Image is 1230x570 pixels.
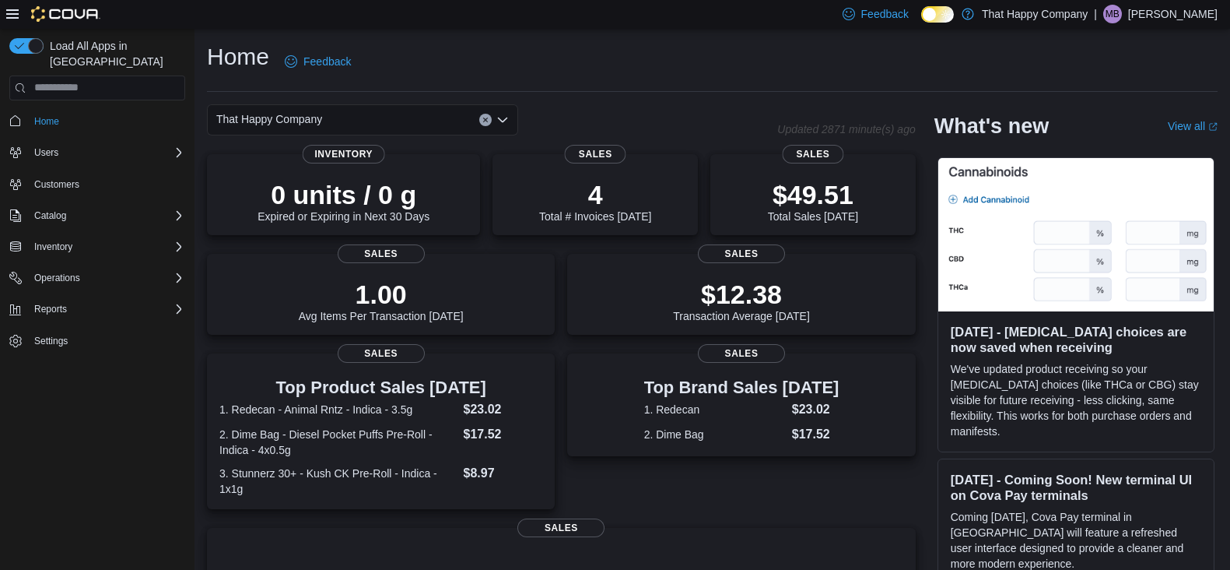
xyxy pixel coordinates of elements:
span: Load All Apps in [GEOGRAPHIC_DATA] [44,38,185,69]
span: Feedback [861,6,909,22]
button: Catalog [28,206,72,225]
p: We've updated product receiving so your [MEDICAL_DATA] choices (like THCa or CBG) stay visible fo... [951,361,1201,439]
span: Home [34,115,59,128]
dt: 2. Dime Bag [644,427,786,442]
div: Transaction Average [DATE] [673,279,810,322]
button: Inventory [3,236,191,258]
button: Catalog [3,205,191,227]
dd: $17.52 [464,425,543,444]
svg: External link [1208,122,1218,132]
button: Inventory [28,237,79,256]
span: Operations [28,269,185,287]
span: Reports [28,300,185,318]
span: Sales [698,245,785,263]
button: Operations [3,267,191,289]
span: Settings [34,335,68,347]
button: Users [28,143,65,162]
a: Customers [28,175,86,194]
button: Home [3,110,191,132]
a: View allExternal link [1168,120,1218,132]
p: 0 units / 0 g [258,179,429,210]
span: Sales [698,344,785,363]
span: Sales [782,145,843,164]
div: Mark Borromeo [1103,5,1122,23]
span: Customers [28,174,185,194]
p: 4 [539,179,651,210]
p: 1.00 [299,279,464,310]
span: Sales [338,245,425,263]
span: Sales [338,344,425,363]
span: Reports [34,303,67,315]
span: Inventory [302,145,385,164]
span: MB [1106,5,1120,23]
span: Inventory [28,237,185,256]
a: Feedback [279,46,357,77]
dt: 1. Redecan [644,402,786,417]
button: Customers [3,173,191,195]
div: Total Sales [DATE] [768,179,858,223]
span: That Happy Company [216,110,322,128]
div: Total # Invoices [DATE] [539,179,651,223]
dd: $23.02 [792,400,839,419]
dd: $8.97 [464,464,543,483]
span: Catalog [28,206,185,225]
span: Inventory [34,241,72,253]
a: Settings [28,332,74,350]
img: Cova [31,6,100,22]
p: $49.51 [768,179,858,210]
h3: Top Brand Sales [DATE] [644,378,839,397]
h3: [DATE] - [MEDICAL_DATA] choices are now saved when receiving [951,324,1201,355]
span: Home [28,111,185,131]
dd: $23.02 [464,400,543,419]
h2: What's new [934,114,1049,139]
nav: Complex example [9,104,185,393]
span: Sales [565,145,626,164]
input: Dark Mode [921,6,954,23]
h3: Top Product Sales [DATE] [219,378,542,397]
p: Updated 2871 minute(s) ago [777,123,915,135]
div: Avg Items Per Transaction [DATE] [299,279,464,322]
p: $12.38 [673,279,810,310]
p: That Happy Company [982,5,1088,23]
dt: 2. Dime Bag - Diesel Pocket Puffs Pre-Roll - Indica - 4x0.5g [219,427,457,458]
span: Sales [517,519,604,537]
span: Customers [34,178,79,191]
span: Settings [28,331,185,350]
span: Catalog [34,209,66,222]
button: Reports [3,298,191,320]
span: Users [34,146,58,159]
div: Expired or Expiring in Next 30 Days [258,179,429,223]
span: Users [28,143,185,162]
span: Feedback [303,54,351,69]
button: Users [3,142,191,164]
button: Settings [3,329,191,352]
dt: 1. Redecan - Animal Rntz - Indica - 3.5g [219,402,457,417]
dd: $17.52 [792,425,839,444]
p: | [1094,5,1097,23]
span: Operations [34,272,80,284]
button: Open list of options [496,114,509,126]
h3: [DATE] - Coming Soon! New terminal UI on Cova Pay terminals [951,472,1201,503]
button: Operations [28,269,86,287]
a: Home [28,112,65,131]
button: Reports [28,300,73,318]
p: [PERSON_NAME] [1128,5,1218,23]
dt: 3. Stunnerz 30+ - Kush CK Pre-Roll - Indica - 1x1g [219,466,457,497]
h1: Home [207,41,269,72]
button: Clear input [479,114,492,126]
